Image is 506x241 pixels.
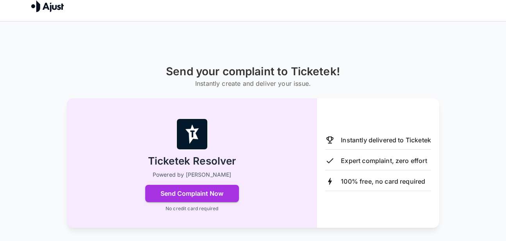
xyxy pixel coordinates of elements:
h6: Instantly create and deliver your issue. [166,78,340,89]
p: 100% free, no card required [341,177,425,186]
h1: Send your complaint to Ticketek! [166,65,340,78]
img: Ticketek [176,119,208,150]
p: Powered by [PERSON_NAME] [153,171,232,179]
button: Send Complaint Now [145,185,239,202]
h2: Ticketek Resolver [148,154,236,168]
p: Instantly delivered to Ticketek [341,135,431,145]
p: No credit card required [166,205,218,212]
p: Expert complaint, zero effort [341,156,427,165]
img: Ajust [31,0,64,12]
